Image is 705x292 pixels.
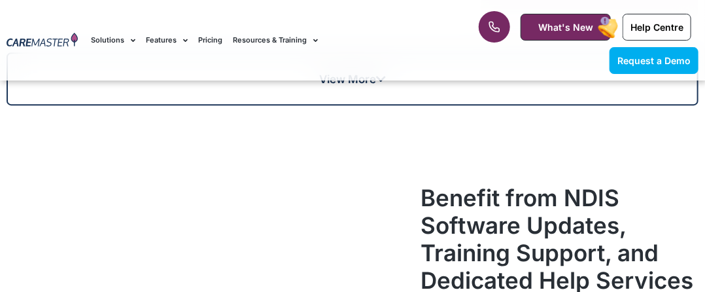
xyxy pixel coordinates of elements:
a: Help Centre [623,14,691,41]
a: Pricing [198,18,222,62]
nav: Menu [91,18,449,62]
img: CareMaster Logo [7,33,78,48]
a: Solutions [91,18,135,62]
span: What's New [538,22,593,33]
a: Resources & Training [233,18,318,62]
span: Help Centre [630,22,683,33]
a: Request a Demo [610,47,698,74]
span: Request a Demo [617,55,691,66]
span: View More [319,73,386,84]
a: Features [146,18,188,62]
a: What's New [521,14,611,41]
